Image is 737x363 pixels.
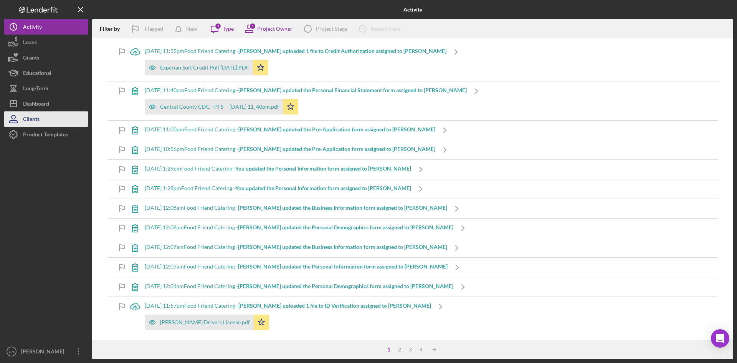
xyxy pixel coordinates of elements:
div: 3 [405,346,416,353]
b: [PERSON_NAME] uploaded 1 file to ID Verification assigned to [PERSON_NAME] [238,302,431,309]
div: Clients [23,111,40,129]
div: Project Stage [316,26,347,32]
div: Open Intercom Messenger [711,329,729,348]
button: New [171,21,205,36]
a: [DATE] 1:29pmFood Friend Catering -You updated the Personal Information form assigned to [PERSON_... [126,160,430,179]
div: Dashboard [23,96,49,113]
b: [PERSON_NAME] updated the Business Information form assigned to [PERSON_NAME] [238,244,447,250]
button: Activity [4,19,88,35]
button: Long-Term [4,81,88,96]
b: [PERSON_NAME] updated the Personal Information form assigned to [PERSON_NAME] [238,263,448,270]
b: [PERSON_NAME] updated the Personal Financial Statement form assigned to [PERSON_NAME] [238,87,467,93]
b: [PERSON_NAME] uploaded 1 file to Credit Authorization assigned to [PERSON_NAME] [238,48,446,54]
div: Product Templates [23,127,68,144]
div: Activity [23,19,42,36]
button: Central County CDC - PFS -- [DATE] 11_40pm.pdf [145,99,298,114]
b: [PERSON_NAME] updated the Business Information form assigned to [PERSON_NAME] [238,204,447,211]
a: [DATE] 10:56pmFood Friend Catering -[PERSON_NAME] updated the Pre-Application form assigned to [P... [126,140,454,159]
text: CH [9,350,14,354]
div: Flagged [145,21,163,36]
a: [DATE] 12:07amFood Friend Catering -[PERSON_NAME] updated the Business Information form assigned ... [126,238,466,257]
div: Project Owner [257,26,292,32]
div: [DATE] 11:57pm Food Friend Catering - [145,303,431,309]
a: [DATE] 11:40pmFood Friend Catering -[PERSON_NAME] updated the Personal Financial Statement form a... [126,81,486,120]
div: 2 [394,346,405,353]
div: [DATE] 12:08am Food Friend Catering - [145,205,447,211]
div: 1 [383,346,394,353]
div: [DATE] 12:07am Food Friend Catering - [145,264,448,270]
button: Experian Soft Credit Pull [DATE].PDF [145,60,268,75]
button: Reset Filters [353,21,408,36]
b: Activity [403,7,422,13]
button: [PERSON_NAME] Drivers License.pdf [145,315,269,330]
b: [PERSON_NAME] updated the Pre-Application form assigned to [PERSON_NAME] [238,126,435,133]
a: [DATE] 11:00pmFood Friend Catering -[PERSON_NAME] updated the Pre-Application form assigned to [P... [126,121,454,140]
div: [PERSON_NAME] Drivers License.pdf [160,319,250,325]
div: [DATE] 1:28pm Food Friend Catering - [145,185,411,191]
a: [DATE] 12:08amFood Friend Catering -[PERSON_NAME] updated the Personal Demographics form assigned... [126,219,473,238]
b: [PERSON_NAME] updated the Personal Demographics form assigned to [PERSON_NAME] [238,283,453,289]
button: Clients [4,111,88,127]
a: [DATE] 12:01amFood Friend Catering -[PERSON_NAME] updated the Personal Demographics form assigned... [126,277,473,297]
div: [DATE] 1:29pm Food Friend Catering - [145,166,411,172]
div: 4 [416,346,426,353]
div: Filter by [100,26,126,32]
div: [DATE] 10:56pm Food Friend Catering - [145,146,435,152]
b: [PERSON_NAME] updated the Personal Demographics form assigned to [PERSON_NAME] [238,224,453,230]
button: Product Templates [4,127,88,142]
button: Flagged [126,21,171,36]
b: You updated the Personal Information form assigned to [PERSON_NAME] [235,185,411,191]
div: Central County CDC - PFS -- [DATE] 11_40pm.pdf [160,104,279,110]
div: Educational [23,65,51,83]
button: Loans [4,35,88,50]
a: [DATE] 11:55pmFood Friend Catering -[PERSON_NAME] uploaded 1 file to Credit Authorization assigne... [126,42,466,81]
div: Long-Term [23,81,48,98]
div: [DATE] 11:00pm Food Friend Catering - [145,126,435,133]
div: 3 [215,23,221,30]
a: [DATE] 12:08amFood Friend Catering -[PERSON_NAME] updated the Business Information form assigned ... [126,199,466,218]
div: [DATE] 12:08am Food Friend Catering - [145,224,453,230]
div: Reset Filters [371,21,400,36]
button: CH[PERSON_NAME] [4,344,88,359]
div: Loans [23,35,37,52]
div: [PERSON_NAME] [19,344,69,361]
div: 1 [249,23,256,30]
a: [DATE] 12:07amFood Friend Catering -[PERSON_NAME] updated the Personal Information form assigned ... [126,258,467,277]
div: [DATE] 12:01am Food Friend Catering - [145,283,453,289]
button: Dashboard [4,96,88,111]
div: Experian Soft Credit Pull [DATE].PDF [160,65,249,71]
div: New [186,21,197,36]
a: [DATE] 1:28pmFood Friend Catering -You updated the Personal Information form assigned to [PERSON_... [126,179,430,199]
div: Type [223,26,234,32]
button: Grants [4,50,88,65]
b: [PERSON_NAME] updated the Pre-Application form assigned to [PERSON_NAME] [238,146,435,152]
div: [DATE] 12:07am Food Friend Catering - [145,244,447,250]
div: [DATE] 11:55pm Food Friend Catering - [145,48,446,54]
div: Grants [23,50,39,67]
div: [DATE] 11:40pm Food Friend Catering - [145,87,467,93]
b: You updated the Personal Information form assigned to [PERSON_NAME] [235,165,411,172]
a: [DATE] 11:57pmFood Friend Catering -[PERSON_NAME] uploaded 1 file to ID Verification assigned to ... [126,297,450,336]
button: Educational [4,65,88,81]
